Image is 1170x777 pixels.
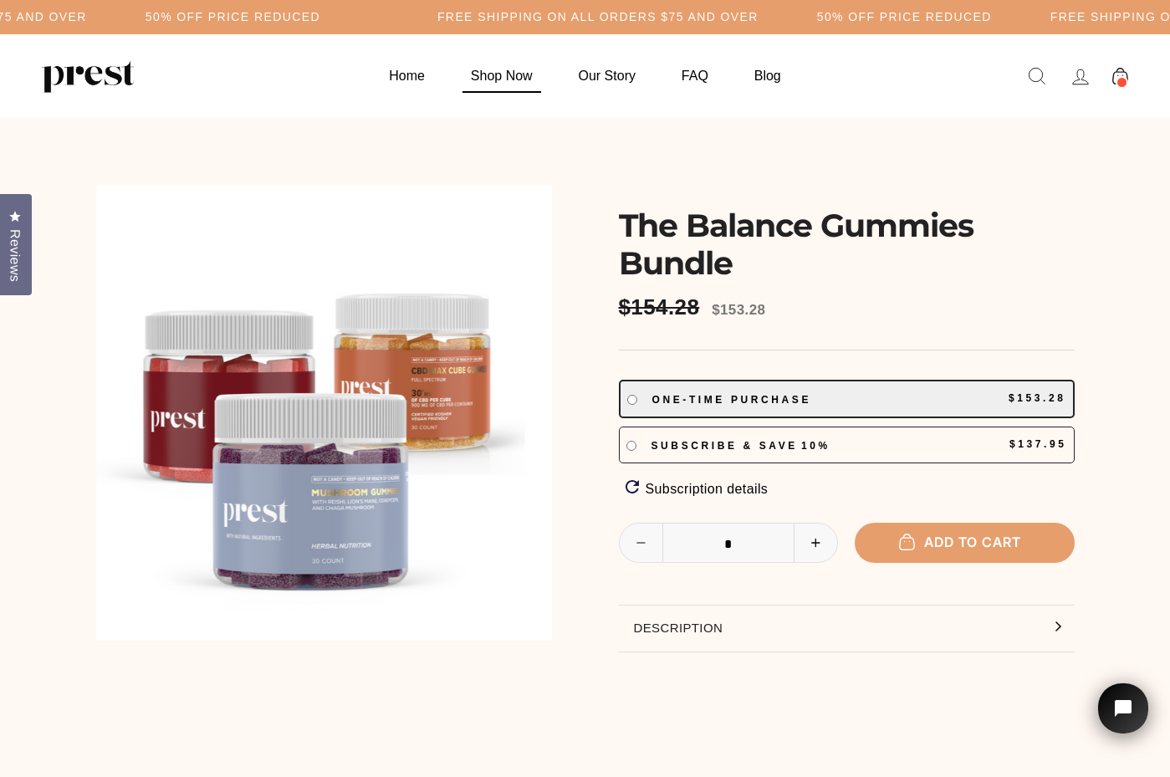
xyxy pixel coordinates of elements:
[639,482,769,496] span: Subscription details
[907,534,1021,550] span: Add to cart
[450,59,554,92] a: Shop Now
[651,440,801,452] span: Subscribe & save
[4,229,26,282] span: Reviews
[1009,434,1067,454] span: recurring price
[558,59,657,92] a: Our Story
[712,302,765,318] span: $153.28
[855,523,1075,562] button: Add to cart
[626,478,769,500] button: Subscription details
[42,59,134,93] img: PREST ORGANICS
[1009,388,1066,408] span: original price
[620,524,663,562] button: Reduce item quantity by one
[619,294,704,320] span: $154.28
[661,59,729,92] a: FAQ
[652,394,815,406] span: One-time purchase
[619,207,1075,282] h1: The Balance Gummies Bundle
[801,440,834,452] span: 10%
[620,524,838,564] input: quantity
[1076,660,1170,777] iframe: Tidio Chat
[619,606,1075,651] button: Description
[437,10,759,24] h5: Free Shipping on all orders $75 and over
[368,59,801,92] ul: Primary
[96,185,552,641] img: The Balance Gummies Bundle
[146,10,320,24] h5: 50% OFF PRICE REDUCED
[817,10,992,24] h5: 50% OFF PRICE REDUCED
[794,524,837,562] button: Increase item quantity by one
[368,59,446,92] a: Home
[733,59,802,92] a: Blog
